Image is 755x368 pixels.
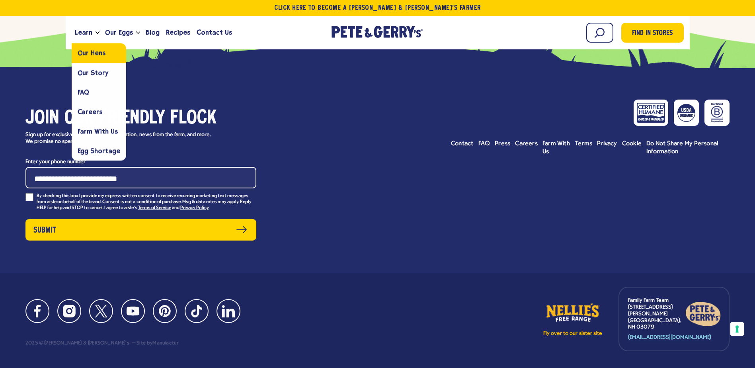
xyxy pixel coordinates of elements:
[597,140,617,148] a: Privacy
[75,27,92,37] span: Learn
[78,69,109,76] span: Our Story
[646,141,718,155] span: Do Not Share My Personal Information
[495,141,510,147] span: Press
[146,27,160,37] span: Blog
[632,28,673,39] span: Find in Stores
[131,341,179,346] div: Site by
[72,102,126,121] a: Careers
[142,22,163,43] a: Blog
[451,140,474,148] a: Contact
[72,82,126,102] a: FAQ
[136,31,140,34] button: Open the dropdown menu for Our Eggs
[543,331,603,337] p: Fly over to our sister site
[78,147,120,155] span: Egg Shortage
[597,141,617,147] span: Privacy
[646,140,730,156] a: Do Not Share My Personal Information
[621,23,684,43] a: Find in Stores
[515,140,538,148] a: Careers
[102,22,136,43] a: Our Eggs
[25,219,256,241] button: Submit
[72,141,126,161] a: Egg Shortage
[25,108,256,130] h3: Join our friendly flock
[575,140,592,148] a: Terms
[495,140,510,148] a: Press
[37,193,256,211] p: By checking this box I provide my express written consent to receive recurring marketing text mes...
[622,141,642,147] span: Cookie
[105,27,133,37] span: Our Eggs
[166,27,190,37] span: Recipes
[542,141,570,155] span: Farm With Us
[78,49,105,57] span: Our Hens
[25,193,33,201] input: By checking this box I provide my express written consent to receive recurring marketing text mes...
[72,22,96,43] a: Learn
[25,157,256,167] label: Enter your phone number
[478,141,490,147] span: FAQ
[575,141,592,147] span: Terms
[96,31,99,34] button: Open the dropdown menu for Learn
[163,22,193,43] a: Recipes
[72,121,126,141] a: Farm With Us
[152,341,179,346] a: Manufactur
[543,301,603,337] a: Fly over to our sister site
[138,206,171,211] a: Terms of Service
[586,23,613,43] input: Search
[628,335,711,341] a: [EMAIL_ADDRESS][DOMAIN_NAME]
[628,298,685,331] p: Family Farm Team [STREET_ADDRESS][PERSON_NAME] [GEOGRAPHIC_DATA], NH 03079
[515,141,538,147] span: Careers
[542,140,570,156] a: Farm With Us
[72,43,126,63] a: Our Hens
[72,63,126,82] a: Our Story
[25,341,129,346] div: 2023 © [PERSON_NAME] & [PERSON_NAME]'s
[451,141,474,147] span: Contact
[78,88,90,96] span: FAQ
[25,132,219,145] p: Sign up for exclusive savings, recipe inspiration, news from the farm, and more. We promise no spam!
[193,22,235,43] a: Contact Us
[451,140,730,156] ul: Footer menu
[197,27,232,37] span: Contact Us
[478,140,490,148] a: FAQ
[78,127,118,135] span: Farm With Us
[622,140,642,148] a: Cookie
[180,206,209,211] a: Privacy Policy
[730,322,744,336] button: Your consent preferences for tracking technologies
[78,108,102,115] span: Careers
